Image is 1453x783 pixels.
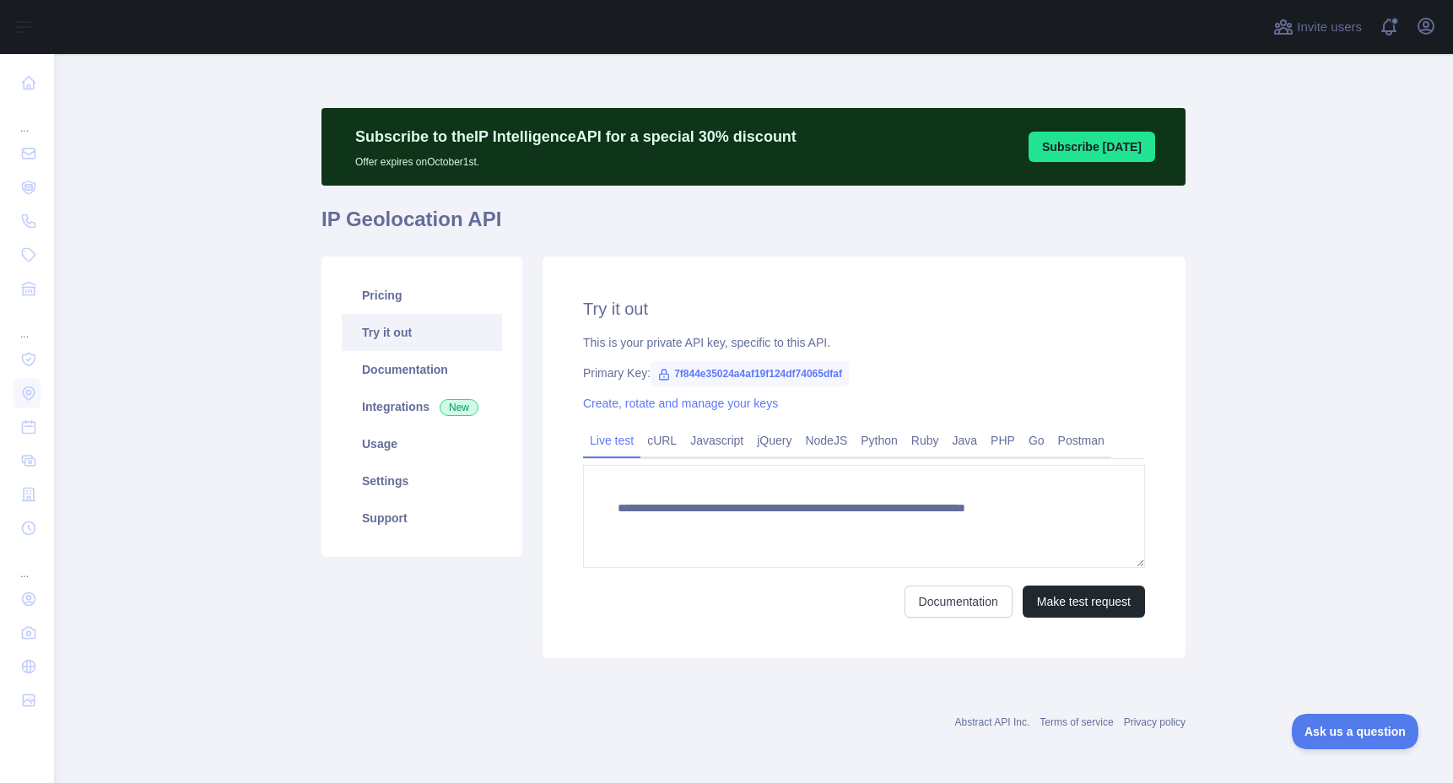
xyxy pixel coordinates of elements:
[1292,714,1419,749] iframe: Toggle Customer Support
[640,427,683,454] a: cURL
[440,399,478,416] span: New
[1023,586,1145,618] button: Make test request
[750,427,798,454] a: jQuery
[1029,132,1155,162] button: Subscribe [DATE]
[342,314,502,351] a: Try it out
[583,297,1145,321] h2: Try it out
[355,148,797,169] p: Offer expires on October 1st.
[683,427,750,454] a: Javascript
[1040,716,1113,728] a: Terms of service
[854,427,905,454] a: Python
[583,334,1145,351] div: This is your private API key, specific to this API.
[14,101,41,135] div: ...
[583,397,778,410] a: Create, rotate and manage your keys
[342,499,502,537] a: Support
[946,427,985,454] a: Java
[342,351,502,388] a: Documentation
[905,586,1013,618] a: Documentation
[984,427,1022,454] a: PHP
[955,716,1030,728] a: Abstract API Inc.
[583,364,1145,381] div: Primary Key:
[1051,427,1111,454] a: Postman
[1270,13,1365,40] button: Invite users
[1124,716,1186,728] a: Privacy policy
[1022,427,1051,454] a: Go
[905,427,946,454] a: Ruby
[14,307,41,341] div: ...
[798,427,854,454] a: NodeJS
[342,277,502,314] a: Pricing
[342,462,502,499] a: Settings
[583,427,640,454] a: Live test
[342,388,502,425] a: Integrations New
[342,425,502,462] a: Usage
[651,361,849,386] span: 7f844e35024a4af19f124df74065dfaf
[321,206,1186,246] h1: IP Geolocation API
[14,547,41,580] div: ...
[1297,18,1362,37] span: Invite users
[355,125,797,148] p: Subscribe to the IP Intelligence API for a special 30 % discount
